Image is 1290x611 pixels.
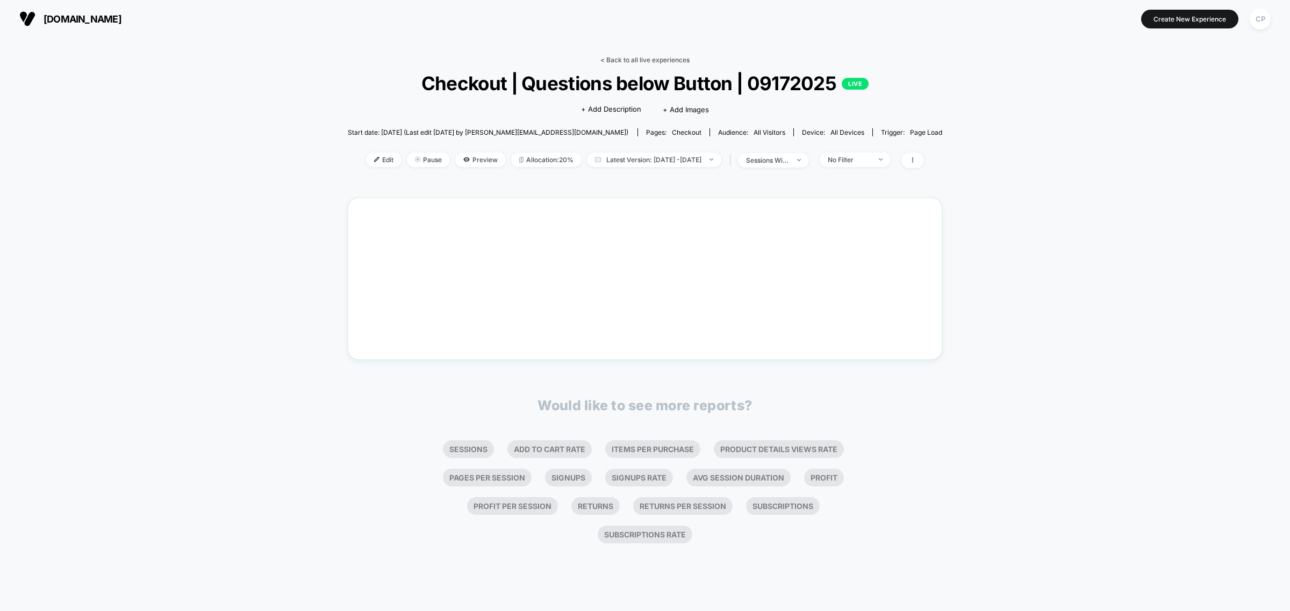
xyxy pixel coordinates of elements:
[605,440,700,458] li: Items Per Purchase
[407,152,450,167] span: Pause
[1250,9,1271,30] div: CP
[686,469,791,486] li: Avg Session Duration
[605,469,673,486] li: Signups Rate
[19,11,35,27] img: Visually logo
[646,128,701,136] div: Pages:
[663,105,709,114] span: + Add Images
[507,440,592,458] li: Add To Cart Rate
[374,157,379,162] img: edit
[672,128,701,136] span: checkout
[571,497,620,515] li: Returns
[881,128,942,136] div: Trigger:
[415,157,420,162] img: end
[519,157,524,163] img: rebalance
[366,152,402,167] span: Edit
[600,56,690,64] a: < Back to all live experiences
[1246,8,1274,30] button: CP
[44,13,121,25] span: [DOMAIN_NAME]
[828,156,871,164] div: No Filter
[709,158,713,161] img: end
[377,72,913,94] span: Checkout | Questions below Button | 09172025
[511,152,582,167] span: Allocation: 20%
[537,397,752,413] p: Would like to see more reports?
[830,128,864,136] span: all devices
[746,156,789,164] div: sessions with impression
[545,469,592,486] li: Signups
[467,497,558,515] li: Profit Per Session
[348,128,628,136] span: Start date: [DATE] (Last edit [DATE] by [PERSON_NAME][EMAIL_ADDRESS][DOMAIN_NAME])
[793,128,872,136] span: Device:
[804,469,844,486] li: Profit
[581,104,641,115] span: + Add Description
[455,152,506,167] span: Preview
[842,78,869,90] p: LIVE
[598,526,692,543] li: Subscriptions Rate
[727,152,738,168] span: |
[718,128,785,136] div: Audience:
[1141,10,1238,28] button: Create New Experience
[879,158,883,161] img: end
[746,497,820,515] li: Subscriptions
[443,440,494,458] li: Sessions
[754,128,785,136] span: All Visitors
[797,159,801,161] img: end
[595,157,601,162] img: calendar
[587,152,721,167] span: Latest Version: [DATE] - [DATE]
[910,128,942,136] span: Page Load
[443,469,532,486] li: Pages Per Session
[16,10,125,27] button: [DOMAIN_NAME]
[714,440,844,458] li: Product Details Views Rate
[633,497,733,515] li: Returns Per Session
